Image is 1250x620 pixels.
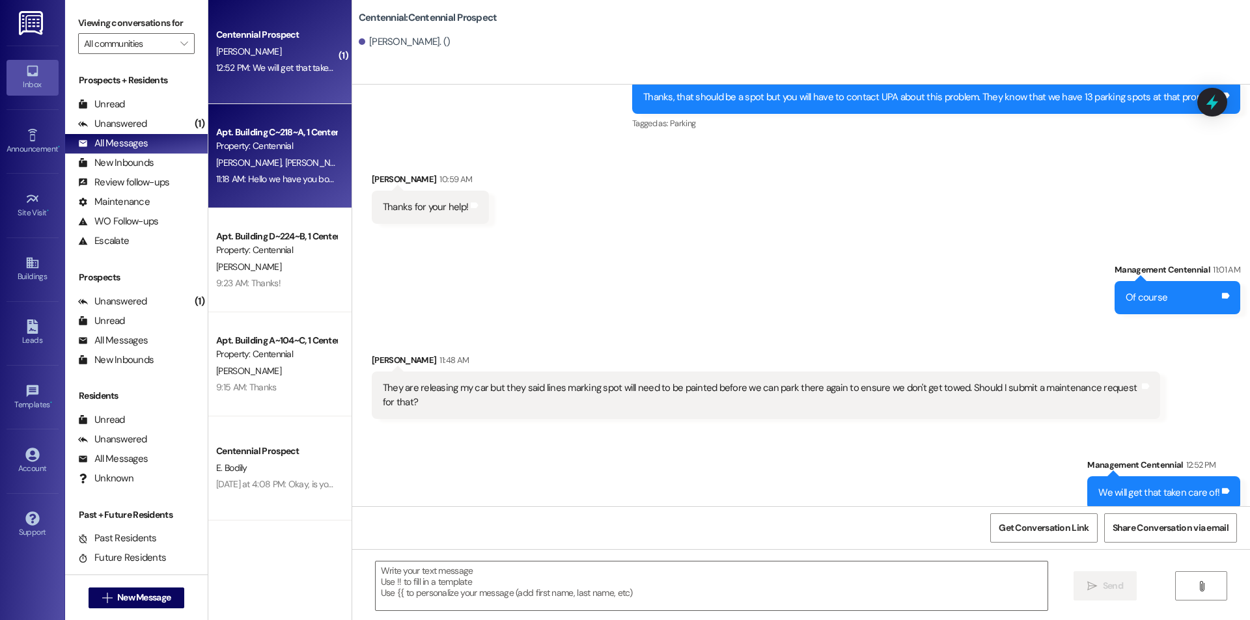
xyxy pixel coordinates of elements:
[372,172,489,191] div: [PERSON_NAME]
[65,389,208,403] div: Residents
[670,118,695,129] span: Parking
[359,35,451,49] div: [PERSON_NAME]. ()
[216,347,337,361] div: Property: Centennial
[180,38,187,49] i: 
[436,172,472,186] div: 10:59 AM
[78,314,125,328] div: Unread
[216,126,337,139] div: Apt. Building C~218~A, 1 Centennial
[216,230,337,243] div: Apt. Building D~224~B, 1 Centennial
[19,11,46,35] img: ResiDesk Logo
[84,33,174,54] input: All communities
[7,380,59,415] a: Templates •
[7,316,59,351] a: Leads
[78,13,195,33] label: Viewing conversations for
[58,142,60,152] span: •
[216,334,337,347] div: Apt. Building A~104~C, 1 Centennial
[78,551,166,565] div: Future Residents
[216,173,1020,185] div: 11:18 AM: Hello we have you both in the 3rd bedroom of your apartment. You are not allowed to hav...
[89,587,185,608] button: New Message
[1103,579,1123,593] span: Send
[78,334,148,347] div: All Messages
[78,176,169,189] div: Review follow-ups
[7,60,59,95] a: Inbox
[50,398,52,407] span: •
[372,353,1160,371] div: [PERSON_NAME]
[1197,581,1206,591] i: 
[78,234,129,248] div: Escalate
[78,532,157,545] div: Past Residents
[191,114,208,134] div: (1)
[643,90,1219,104] div: Thanks, that should be a spot but you will have to contact UPA about this problem. They know that...
[1183,458,1216,472] div: 12:52 PM
[1126,291,1167,304] div: Of course
[78,215,158,228] div: WO Follow-ups
[216,157,285,168] span: [PERSON_NAME]
[216,261,281,273] span: [PERSON_NAME]
[216,462,247,474] span: E. Bodily
[1210,263,1240,276] div: 11:01 AM
[383,200,468,214] div: Thanks for your help!
[78,98,125,111] div: Unread
[216,62,364,74] div: 12:52 PM: We will get that taken care of!
[436,353,469,367] div: 11:48 AM
[78,413,125,427] div: Unread
[117,591,171,604] span: New Message
[216,277,281,289] div: 9:23 AM: Thanks!
[632,114,1240,133] div: Tagged as:
[65,271,208,284] div: Prospects
[383,381,1139,409] div: They are releasing my car but they said lines marking spot will need to be painted before we can ...
[78,195,150,209] div: Maintenance
[7,444,59,479] a: Account
[1115,263,1240,281] div: Management Centennial
[1087,581,1097,591] i: 
[1087,458,1240,476] div: Management Centennial
[65,74,208,87] div: Prospects + Residents
[216,46,281,57] span: [PERSON_NAME]
[1104,513,1237,543] button: Share Conversation via email
[216,28,337,42] div: Centennial Prospect
[78,295,147,308] div: Unanswered
[78,452,148,466] div: All Messages
[999,521,1089,535] span: Get Conversation Link
[285,157,350,168] span: [PERSON_NAME]
[78,353,154,367] div: New Inbounds
[78,137,148,150] div: All Messages
[359,11,497,25] b: Centennial: Centennial Prospect
[1098,486,1219,500] div: We will get that taken care of!
[216,365,281,377] span: [PERSON_NAME]
[216,478,1108,490] div: [DATE] at 4:08 PM: Okay, is your credit union working to resolve the issue? Or is there a differe...
[191,291,208,312] div: (1)
[7,188,59,223] a: Site Visit •
[65,508,208,522] div: Past + Future Residents
[78,156,154,170] div: New Inbounds
[7,252,59,287] a: Buildings
[216,243,337,257] div: Property: Centennial
[216,139,337,153] div: Property: Centennial
[216,381,277,393] div: 9:15 AM: Thanks
[78,472,133,485] div: Unknown
[990,513,1097,543] button: Get Conversation Link
[102,593,112,603] i: 
[7,507,59,543] a: Support
[216,444,337,458] div: Centennial Prospect
[1113,521,1229,535] span: Share Conversation via email
[78,433,147,446] div: Unanswered
[1074,571,1137,600] button: Send
[78,117,147,131] div: Unanswered
[47,206,49,215] span: •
